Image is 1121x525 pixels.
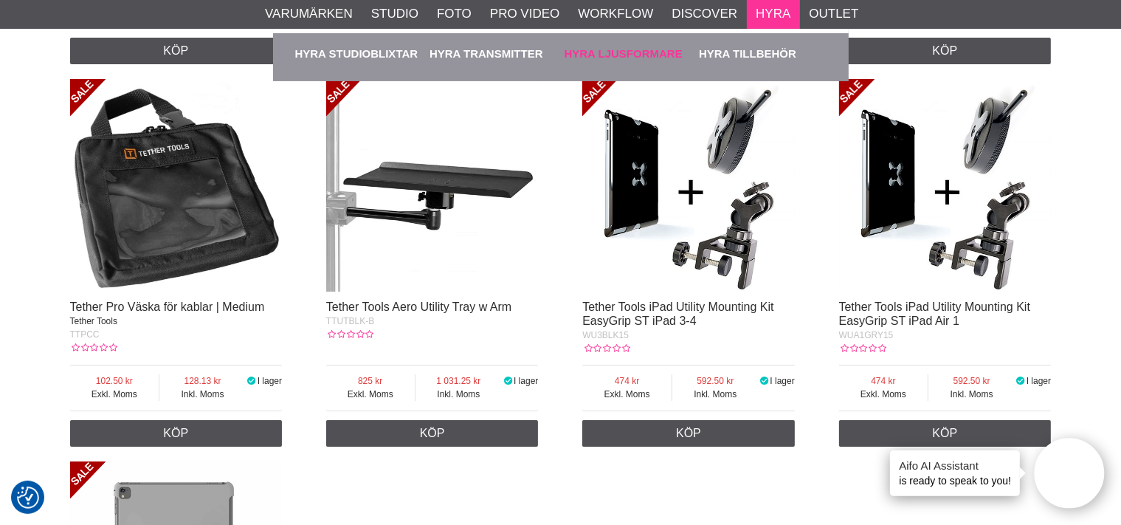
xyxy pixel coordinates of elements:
[514,376,538,386] span: I lager
[70,420,283,447] a: Köp
[899,458,1011,473] h4: Aifo AI Assistant
[890,450,1020,496] div: is ready to speak to you!
[295,33,423,74] a: Hyra Studioblixtar
[672,374,759,388] span: 592.50
[839,374,928,388] span: 474
[582,374,672,388] span: 474
[326,79,539,292] img: Tether Tools Aero Utility Tray w Arm
[839,79,1052,292] img: Tether Tools iPad Utility Mounting Kit EasyGrip ST iPad Air 1
[17,484,39,511] button: Samtyckesinställningar
[490,4,559,24] a: Pro Video
[928,388,1015,401] span: Inkl. Moms
[770,376,794,386] span: I lager
[415,388,503,401] span: Inkl. Moms
[759,376,770,386] i: I lager
[326,328,373,341] div: Kundbetyg: 0
[326,316,374,326] span: TTUTBLK-B
[582,388,672,401] span: Exkl. Moms
[839,388,928,401] span: Exkl. Moms
[672,4,737,24] a: Discover
[326,388,415,401] span: Exkl. Moms
[839,301,1030,327] a: Tether Tools iPad Utility Mounting Kit EasyGrip ST iPad Air 1
[578,4,653,24] a: Workflow
[70,301,265,313] a: Tether Pro Väska för kablar | Medium
[565,33,692,74] a: Hyra Ljusformare
[582,330,629,340] span: WU3BLK15
[437,4,472,24] a: Foto
[672,388,759,401] span: Inkl. Moms
[326,301,511,313] a: Tether Tools Aero Utility Tray w Arm
[699,33,827,74] a: Hyra Tillbehör
[371,4,418,24] a: Studio
[839,330,894,340] span: WUA1GRY15
[17,487,39,509] img: Revisit consent button
[1027,376,1051,386] span: I lager
[809,4,858,24] a: Outlet
[70,79,283,292] img: Tether Pro Väska för kablar | Medium
[159,388,246,401] span: Inkl. Moms
[928,374,1015,388] span: 592.50
[582,342,630,355] div: Kundbetyg: 0
[839,38,1052,64] a: Köp
[265,4,353,24] a: Varumärken
[582,420,795,447] a: Köp
[839,342,886,355] div: Kundbetyg: 0
[839,420,1052,447] a: Köp
[756,4,790,24] a: Hyra
[415,374,503,388] span: 1 031.25
[582,79,795,292] img: Tether Tools iPad Utility Mounting Kit EasyGrip ST iPad 3-4
[582,301,773,327] a: Tether Tools iPad Utility Mounting Kit EasyGrip ST iPad 3-4
[70,316,117,326] span: Tether Tools
[70,341,117,354] div: Kundbetyg: 0
[1015,376,1027,386] i: I lager
[70,388,159,401] span: Exkl. Moms
[258,376,282,386] span: I lager
[326,420,539,447] a: Köp
[159,374,246,388] span: 128.13
[246,376,258,386] i: I lager
[430,33,557,74] a: Hyra Transmitter
[326,374,415,388] span: 825
[70,374,159,388] span: 102.50
[502,376,514,386] i: I lager
[70,38,283,64] a: Köp
[70,329,100,340] span: TTPCC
